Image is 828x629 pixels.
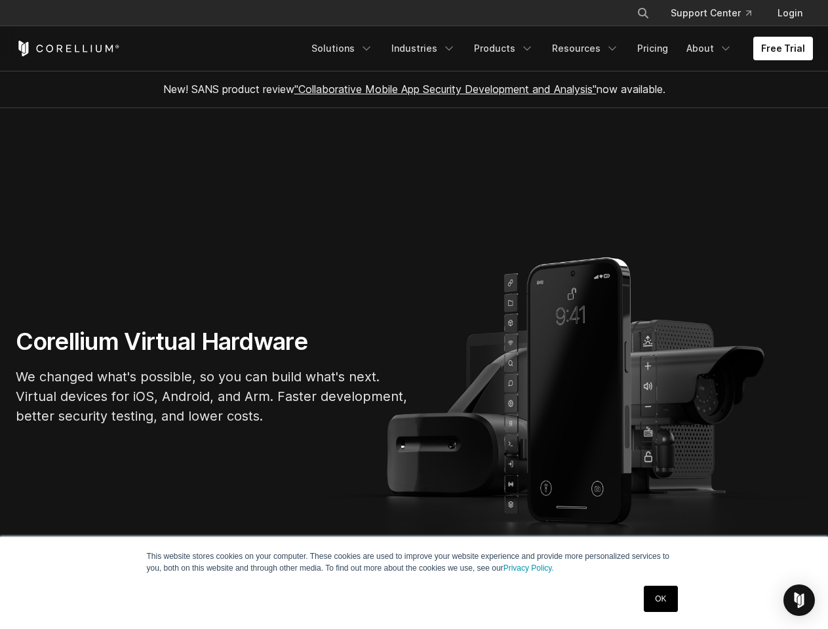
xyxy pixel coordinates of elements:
a: OK [644,586,677,612]
a: Free Trial [753,37,813,60]
div: Navigation Menu [621,1,813,25]
span: New! SANS product review now available. [163,83,665,96]
a: Support Center [660,1,762,25]
a: Products [466,37,542,60]
a: Pricing [629,37,676,60]
div: Navigation Menu [304,37,813,60]
button: Search [631,1,655,25]
h1: Corellium Virtual Hardware [16,327,409,356]
a: Solutions [304,37,381,60]
a: Login [767,1,813,25]
a: Privacy Policy. [503,563,554,573]
a: Corellium Home [16,41,120,56]
a: Resources [544,37,627,60]
p: We changed what's possible, so you can build what's next. Virtual devices for iOS, Android, and A... [16,367,409,426]
a: "Collaborative Mobile App Security Development and Analysis" [294,83,597,96]
p: This website stores cookies on your computer. These cookies are used to improve your website expe... [147,550,682,574]
a: About [679,37,740,60]
div: Open Intercom Messenger [783,584,815,616]
a: Industries [384,37,463,60]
